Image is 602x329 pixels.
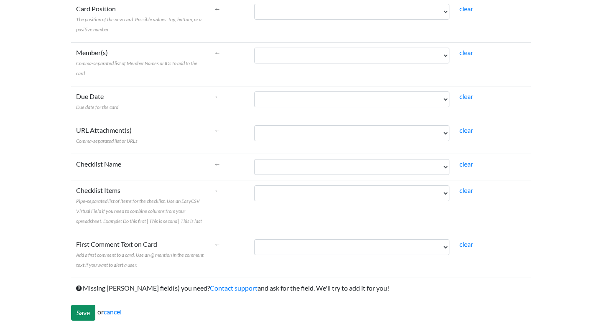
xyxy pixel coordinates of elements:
[76,125,138,145] label: URL Attachment(s)
[459,186,473,194] a: clear
[209,42,249,86] td: ←
[76,239,204,269] label: First Comment Text on Card
[76,60,197,76] span: Comma-separated list of Member Names or IDs to add to the card
[76,252,204,268] span: Add a first comment to a card. Use an @ mention in the comment text if you want to alert a user.
[76,48,204,78] label: Member(s)
[76,16,202,33] span: The position of the new card. Possible values: top, bottom, or a positive number
[459,5,473,13] a: clear
[76,4,204,34] label: Card Position
[459,126,473,134] a: clear
[459,240,473,248] a: clear
[76,159,121,169] label: Checklist Name
[459,92,473,100] a: clear
[104,308,122,316] a: cancel
[71,278,531,298] td: Missing [PERSON_NAME] field(s) you need? and ask for the field. We'll try to add it for you!
[209,154,249,180] td: ←
[560,287,592,319] iframe: Drift Widget Chat Controller
[76,138,138,144] span: Comma-separated list or URLs
[459,160,473,168] a: clear
[71,305,531,321] div: or
[76,185,204,225] label: Checklist Items
[210,284,258,292] a: Contact support
[459,48,473,56] a: clear
[209,86,249,120] td: ←
[76,198,202,224] span: Pipe-separated list of items for the checklist. Use an EasyCSV Virtual Field if you need to combi...
[71,305,95,321] input: Save
[209,120,249,154] td: ←
[209,180,249,234] td: ←
[76,91,118,111] label: Due Date
[76,104,118,110] span: Due date for the card
[209,234,249,278] td: ←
